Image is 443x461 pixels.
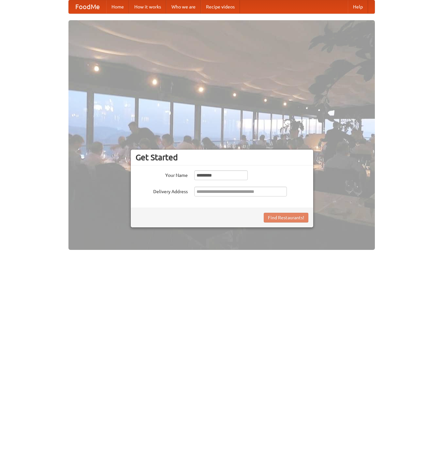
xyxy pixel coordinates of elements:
[136,170,188,179] label: Your Name
[166,0,201,13] a: Who we are
[348,0,368,13] a: Help
[136,187,188,195] label: Delivery Address
[264,213,308,223] button: Find Restaurants!
[129,0,166,13] a: How it works
[136,152,308,162] h3: Get Started
[69,0,106,13] a: FoodMe
[201,0,240,13] a: Recipe videos
[106,0,129,13] a: Home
